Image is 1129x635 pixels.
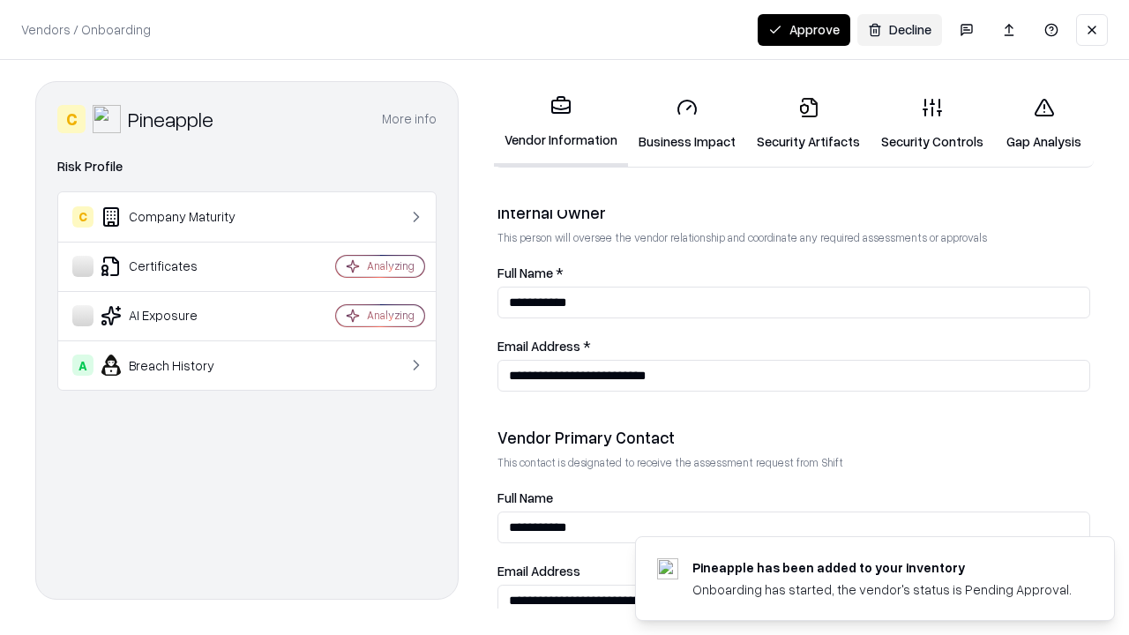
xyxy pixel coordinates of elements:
[497,266,1090,280] label: Full Name *
[72,355,93,376] div: A
[494,81,628,167] a: Vendor Information
[57,156,437,177] div: Risk Profile
[72,305,283,326] div: AI Exposure
[72,355,283,376] div: Breach History
[497,491,1090,504] label: Full Name
[497,564,1090,578] label: Email Address
[657,558,678,579] img: pineappleenergy.com
[692,580,1072,599] div: Onboarding has started, the vendor's status is Pending Approval.
[871,83,994,165] a: Security Controls
[367,258,415,273] div: Analyzing
[57,105,86,133] div: C
[93,105,121,133] img: Pineapple
[497,230,1090,245] p: This person will oversee the vendor relationship and coordinate any required assessments or appro...
[497,340,1090,353] label: Email Address *
[628,83,746,165] a: Business Impact
[72,256,283,277] div: Certificates
[497,455,1090,470] p: This contact is designated to receive the assessment request from Shift
[497,427,1090,448] div: Vendor Primary Contact
[692,558,1072,577] div: Pineapple has been added to your inventory
[746,83,871,165] a: Security Artifacts
[382,103,437,135] button: More info
[367,308,415,323] div: Analyzing
[497,202,1090,223] div: Internal Owner
[758,14,850,46] button: Approve
[128,105,213,133] div: Pineapple
[857,14,942,46] button: Decline
[21,20,151,39] p: Vendors / Onboarding
[994,83,1094,165] a: Gap Analysis
[72,206,93,228] div: C
[72,206,283,228] div: Company Maturity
